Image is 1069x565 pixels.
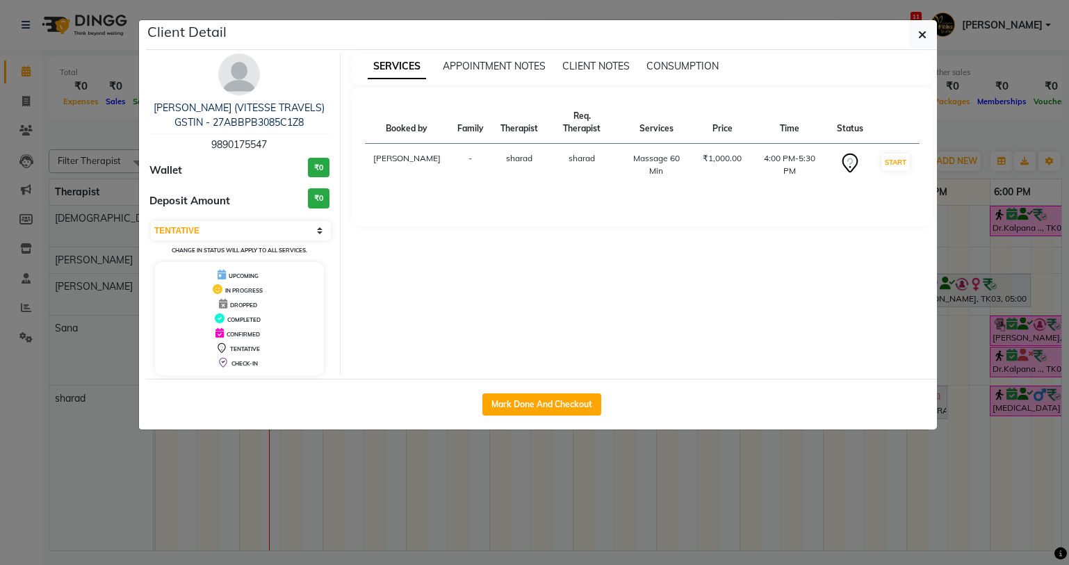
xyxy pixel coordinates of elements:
[227,331,260,338] span: CONFIRMED
[694,101,750,144] th: Price
[750,101,829,144] th: Time
[365,144,449,186] td: [PERSON_NAME]
[829,101,872,144] th: Status
[546,101,618,144] th: Req. Therapist
[231,360,258,367] span: CHECK-IN
[227,316,261,323] span: COMPLETED
[703,152,742,165] div: ₹1,000.00
[147,22,227,42] h5: Client Detail
[172,247,307,254] small: Change in status will apply to all services.
[750,144,829,186] td: 4:00 PM-5:30 PM
[149,193,230,209] span: Deposit Amount
[225,287,263,294] span: IN PROGRESS
[881,154,910,171] button: START
[626,152,686,177] div: Massage 60 Min
[482,393,601,416] button: Mark Done And Checkout
[569,153,595,163] span: sharad
[506,153,532,163] span: sharad
[449,101,492,144] th: Family
[149,163,182,179] span: Wallet
[308,158,329,178] h3: ₹0
[230,345,260,352] span: TENTATIVE
[562,60,630,72] span: CLIENT NOTES
[218,54,260,95] img: avatar
[154,101,325,129] a: [PERSON_NAME] (VITESSE TRAVELS) GSTIN - 27ABBPB3085C1Z8
[308,188,329,208] h3: ₹0
[618,101,694,144] th: Services
[646,60,719,72] span: CONSUMPTION
[229,272,259,279] span: UPCOMING
[230,302,257,309] span: DROPPED
[449,144,492,186] td: -
[368,54,426,79] span: SERVICES
[365,101,449,144] th: Booked by
[443,60,546,72] span: APPOINTMENT NOTES
[492,101,546,144] th: Therapist
[211,138,267,151] span: 9890175547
